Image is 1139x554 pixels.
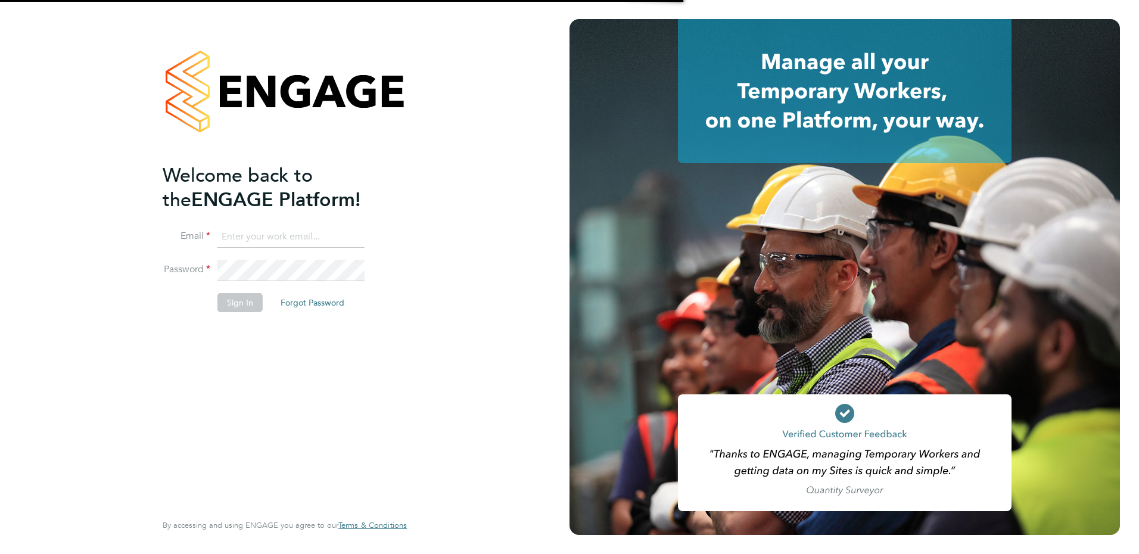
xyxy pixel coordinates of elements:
[338,521,407,530] a: Terms & Conditions
[217,293,263,312] button: Sign In
[163,164,313,211] span: Welcome back to the
[163,263,210,276] label: Password
[163,520,407,530] span: By accessing and using ENGAGE you agree to our
[217,226,365,248] input: Enter your work email...
[163,230,210,242] label: Email
[271,293,354,312] button: Forgot Password
[163,163,395,212] h2: ENGAGE Platform!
